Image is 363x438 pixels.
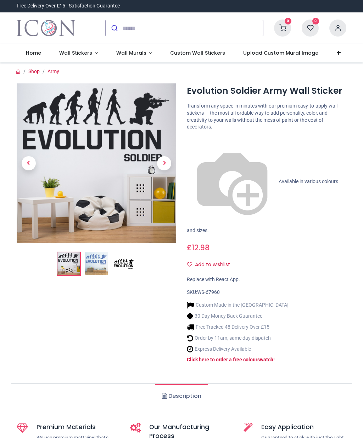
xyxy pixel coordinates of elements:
[187,276,346,283] div: Replace with React App.
[302,25,319,31] a: 0
[28,69,40,74] a: Shop
[113,252,135,275] img: WS-67960-03
[57,252,80,275] img: Evolution Soldier Army Wall Sticker
[107,44,161,62] a: Wall Murals
[257,357,273,362] a: swatch
[197,289,220,295] span: WS-67960
[187,262,192,267] i: Add to wishlist
[17,2,120,10] div: Free Delivery Over £15 - Satisfaction Guarantee
[59,49,92,56] span: Wall Stickers
[50,44,107,62] a: Wall Stickers
[192,242,210,253] span: 12.98
[152,108,177,219] a: Next
[187,259,236,271] button: Add to wishlistAdd to wishlist
[85,252,108,275] img: WS-67960-02
[274,25,291,31] a: 0
[187,312,289,320] li: 30 Day Money Back Guarantee
[22,156,36,170] span: Previous
[187,179,338,233] span: Available in various colours and sizes.
[17,18,75,38] img: Icon Wall Stickers
[157,156,171,170] span: Next
[17,18,75,38] a: Logo of Icon Wall Stickers
[187,345,289,353] li: Express Delivery Available
[243,49,318,56] span: Upload Custom Mural Image
[261,423,346,432] h5: Easy Application
[285,18,291,24] sup: 0
[17,108,41,219] a: Previous
[26,49,41,56] span: Home
[187,136,278,227] img: color-wheel.png
[155,384,208,409] a: Description
[17,83,176,243] img: Evolution Soldier Army Wall Sticker
[37,423,119,432] h5: Premium Materials
[116,49,146,56] span: Wall Murals
[197,2,346,10] iframe: Customer reviews powered by Trustpilot
[48,69,59,74] a: Army
[187,301,289,309] li: Custom Made in the [GEOGRAPHIC_DATA]
[187,289,346,296] div: SKU:
[187,357,257,362] a: Click here to order a free colour
[187,242,210,253] span: £
[187,334,289,342] li: Order by 11am, same day dispatch
[170,49,225,56] span: Custom Wall Stickers
[312,18,319,24] sup: 0
[106,20,122,36] button: Submit
[273,357,275,362] a: !
[187,103,346,130] p: Transform any space in minutes with our premium easy-to-apply wall stickers — the most affordable...
[187,85,346,97] h1: Evolution Soldier Army Wall Sticker
[187,323,289,331] li: Free Tracked 48 Delivery Over £15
